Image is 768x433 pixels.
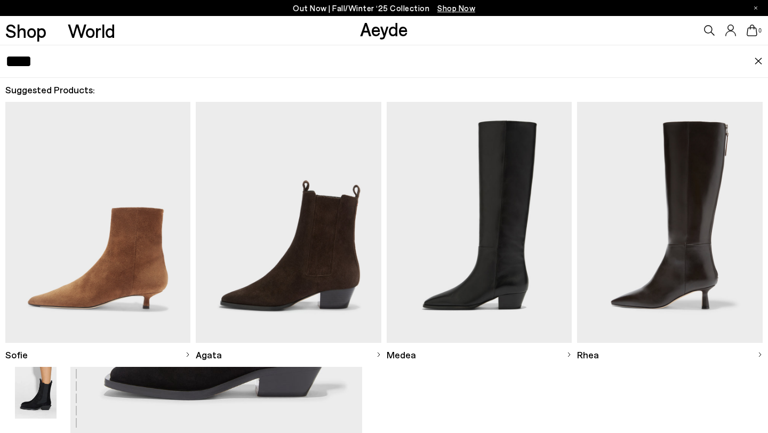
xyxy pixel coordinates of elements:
span: Sofie [5,348,28,362]
span: Agata [196,348,222,362]
img: close.svg [754,58,763,65]
img: svg%3E [185,352,190,357]
img: Descriptive text [387,102,572,342]
span: Navigate to /collections/new-in [437,3,475,13]
img: Descriptive text [196,102,381,342]
h2: Suggested Products: [5,83,763,97]
a: World [68,21,115,40]
a: Agata [196,343,381,367]
img: svg%3E [376,352,381,357]
span: 0 [757,28,763,34]
a: Rhea [577,343,763,367]
img: svg%3E [566,352,572,357]
img: svg%3E [757,352,763,357]
span: Rhea [577,348,599,362]
p: Out Now | Fall/Winter ‘25 Collection [293,2,475,15]
a: Aeyde [360,18,408,40]
span: Medea [387,348,416,362]
img: Descriptive text [5,102,191,342]
img: Luna Suede Chelsea Boots - Image 6 [15,363,57,419]
img: Descriptive text [577,102,763,342]
a: Shop [5,21,46,40]
a: Medea [387,343,572,367]
a: Sofie [5,343,191,367]
a: 0 [747,25,757,36]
